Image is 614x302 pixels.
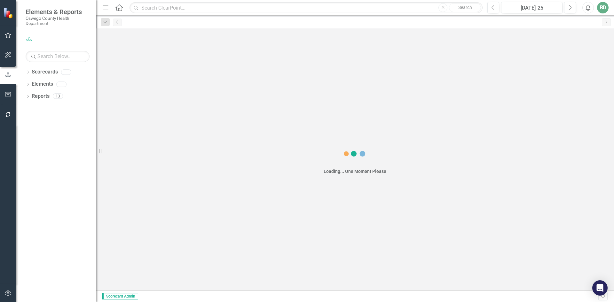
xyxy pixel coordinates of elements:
div: [DATE]-25 [503,4,560,12]
input: Search ClearPoint... [130,2,483,13]
small: Oswego County Health Department [26,16,90,26]
span: Scorecard Admin [102,293,138,299]
div: 13 [53,94,63,99]
a: Reports [32,93,50,100]
button: Search [449,3,481,12]
button: [DATE]-25 [501,2,563,13]
a: Elements [32,81,53,88]
div: Loading... One Moment Please [324,168,386,174]
div: Open Intercom Messenger [592,280,608,296]
input: Search Below... [26,51,90,62]
img: ClearPoint Strategy [3,7,14,18]
a: Scorecards [32,68,58,76]
span: Search [458,5,472,10]
span: Elements & Reports [26,8,90,16]
button: BD [597,2,609,13]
